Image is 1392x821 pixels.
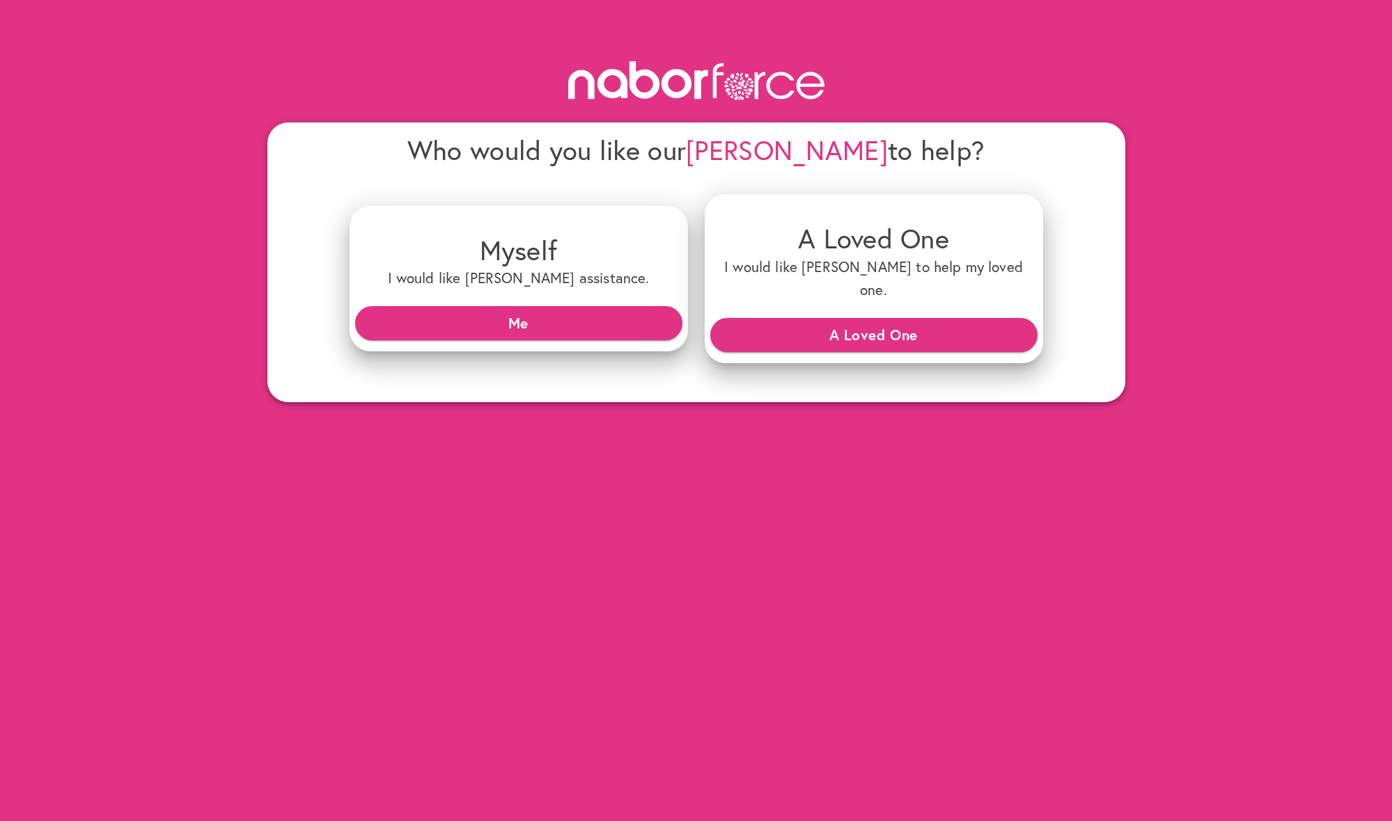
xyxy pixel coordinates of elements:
[366,310,671,335] span: Me
[686,132,888,168] span: [PERSON_NAME]
[350,134,1043,166] h4: Who would you like our to help?
[716,222,1032,255] h4: A Loved One
[721,322,1026,347] span: A Loved One
[361,234,677,266] h4: Myself
[716,255,1032,302] h6: I would like [PERSON_NAME] to help my loved one.
[355,306,682,340] button: Me
[361,266,677,289] h6: I would like [PERSON_NAME] assistance.
[710,318,1038,351] button: A Loved One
